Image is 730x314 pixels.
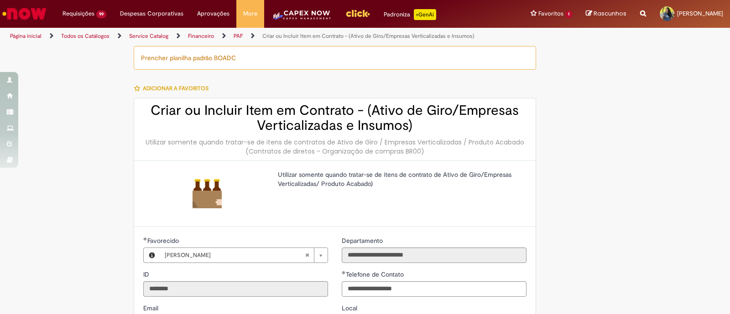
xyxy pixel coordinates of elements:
[143,281,328,297] input: ID
[342,281,527,297] input: Telefone de Contato
[61,32,109,40] a: Todos os Catálogos
[1,5,48,23] img: ServiceNow
[586,10,626,18] a: Rascunhos
[538,9,563,18] span: Favoritos
[63,9,94,18] span: Requisições
[143,237,147,241] span: Obrigatório Preenchido
[7,28,480,45] ul: Trilhas de página
[129,32,168,40] a: Service Catalog
[120,9,183,18] span: Despesas Corporativas
[262,32,474,40] a: Criar ou Incluir Item em Contrato - (Ativo de Giro/Empresas Verticalizadas e Insumos)
[345,6,370,20] img: click_logo_yellow_360x200.png
[143,304,160,312] span: Somente leitura - Email
[594,9,626,18] span: Rascunhos
[96,10,106,18] span: 99
[414,9,436,20] p: +GenAi
[197,9,229,18] span: Aprovações
[278,170,520,188] p: Utilizar somente quando tratar-se de itens de contrato de Ativo de Giro/Empresas Verticalizadas/ ...
[134,46,536,70] div: Prencher planilha padrão BOADC
[188,32,214,40] a: Financeiro
[143,270,151,279] label: Somente leitura - ID
[342,237,385,245] span: Somente leitura - Departamento
[134,79,214,98] button: Adicionar a Favoritos
[143,138,527,156] div: Utilizar somente quando tratar-se de itens de contratos de Ativo de Giro / Empresas Verticalizada...
[143,85,209,92] span: Adicionar a Favoritos
[342,271,346,274] span: Obrigatório Preenchido
[10,32,42,40] a: Página inicial
[234,32,243,40] a: PAF
[342,236,385,245] label: Somente leitura - Departamento
[677,10,723,17] span: [PERSON_NAME]
[342,247,527,263] input: Departamento
[565,10,572,18] span: 1
[143,304,160,313] label: Somente leitura - Email
[193,179,222,208] img: Criar ou Incluir Item em Contrato - (Ativo de Giro/Empresas Verticalizadas e Insumos)
[300,248,314,263] abbr: Limpar campo Favorecido
[384,9,436,20] div: Padroniza
[346,270,406,278] span: Telefone de Contato
[342,304,359,312] span: Local
[147,237,181,245] span: Necessários - Favorecido
[143,103,527,133] h2: Criar ou Incluir Item em Contrato - (Ativo de Giro/Empresas Verticalizadas e Insumos)
[144,248,160,263] button: Favorecido, Visualizar este registro Keity Magalhaes de Souza
[165,248,305,263] span: [PERSON_NAME]
[271,9,332,27] img: CapexLogo5.png
[243,9,257,18] span: More
[160,248,328,263] a: [PERSON_NAME]Limpar campo Favorecido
